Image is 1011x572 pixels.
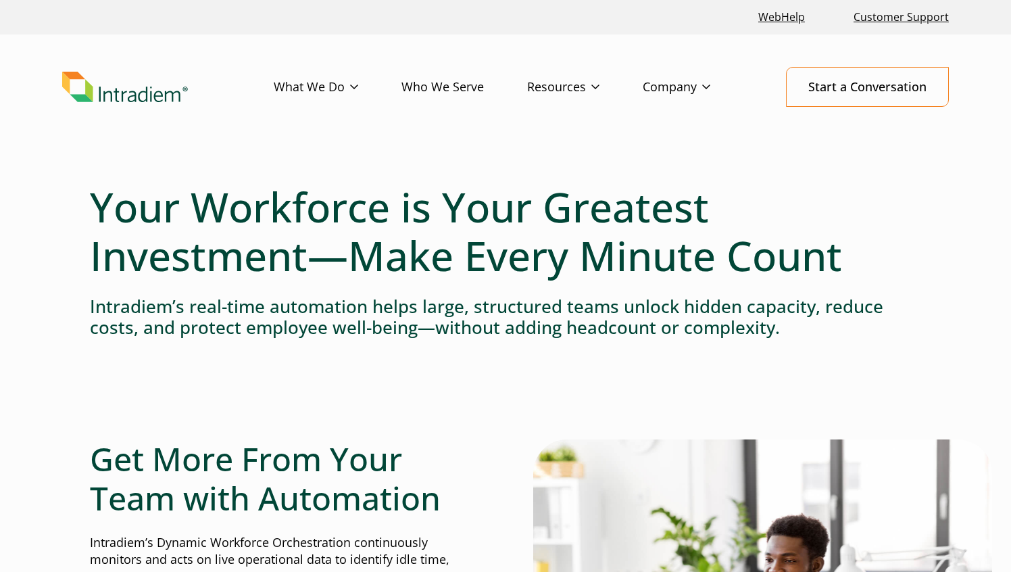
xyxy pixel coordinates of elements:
[274,68,401,107] a: What We Do
[786,67,949,107] a: Start a Conversation
[643,68,754,107] a: Company
[90,439,478,517] h2: Get More From Your Team with Automation
[90,183,921,280] h1: Your Workforce is Your Greatest Investment—Make Every Minute Count
[62,72,274,103] a: Link to homepage of Intradiem
[848,3,954,32] a: Customer Support
[401,68,527,107] a: Who We Serve
[62,72,188,103] img: Intradiem
[527,68,643,107] a: Resources
[753,3,810,32] a: Link opens in a new window
[90,296,921,338] h4: Intradiem’s real-time automation helps large, structured teams unlock hidden capacity, reduce cos...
